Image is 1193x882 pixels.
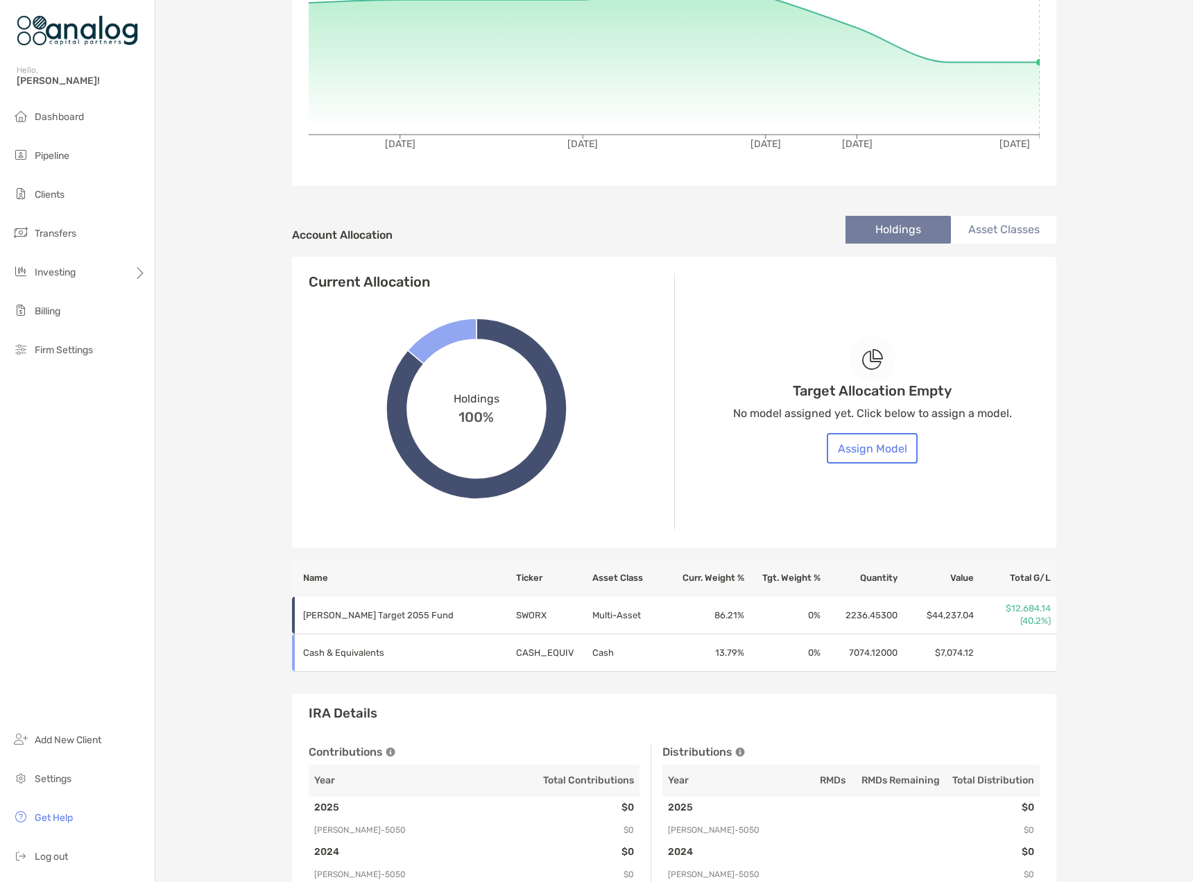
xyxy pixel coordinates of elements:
img: get-help icon [12,808,29,825]
h4: Account Allocation [292,228,393,241]
th: Asset Class [592,559,668,597]
span: Billing [35,305,60,317]
span: Holdings [454,392,499,405]
th: Quantity [821,559,898,597]
img: Tooltip [1030,746,1040,756]
h4: Target Allocation Empty [793,382,952,399]
th: Total Distribution [945,765,1040,797]
td: 2025 [662,797,757,819]
tspan: [DATE] [750,138,781,150]
td: $0 [945,841,1040,863]
td: $44,237.04 [898,597,975,634]
span: Transfers [35,228,76,239]
button: Assign Model [827,433,918,464]
p: No model assigned yet. Click below to assign a model. [733,405,1012,422]
span: Get Help [35,812,73,824]
span: Pipeline [35,150,69,162]
th: Tgt. Weight % [745,559,821,597]
td: 2236.45300 [821,597,898,634]
img: pipeline icon [12,146,29,163]
td: [PERSON_NAME] - 5050 [662,819,757,841]
img: Tooltip [630,746,640,756]
span: Firm Settings [35,344,93,356]
th: Name [292,559,515,597]
td: 0 % [745,634,821,672]
span: Clients [35,189,65,201]
td: $0 [945,819,1040,841]
span: Add New Client [35,734,101,746]
th: Value [898,559,975,597]
tspan: [DATE] [567,138,598,150]
td: $0 [474,841,640,863]
th: Year [309,765,474,797]
tspan: [DATE] [842,138,873,150]
p: Cash & Equivalents [303,644,497,661]
p: Schwab Target 2055 Fund [303,607,497,624]
th: Ticker [515,559,592,597]
li: Holdings [846,216,951,244]
td: $7,074.12 [898,634,975,672]
td: $0 [474,797,640,819]
img: firm-settings icon [12,341,29,357]
td: 2024 [309,841,474,863]
img: Tooltip [735,747,745,757]
span: Dashboard [35,111,84,123]
img: investing icon [12,263,29,280]
img: transfers icon [12,224,29,241]
th: RMDs Remaining [851,765,945,797]
td: $0 [474,819,640,841]
td: 0 % [745,597,821,634]
th: Year [662,765,757,797]
th: Curr. Weight % [668,559,744,597]
img: settings icon [12,770,29,786]
td: 7074.12000 [821,634,898,672]
img: add_new_client icon [12,731,29,747]
p: $12,684.14 [975,602,1051,615]
img: clients icon [12,185,29,202]
h4: Current Allocation [309,273,430,290]
td: 2025 [309,797,474,819]
td: [PERSON_NAME] - 5050 [309,819,474,841]
tspan: [DATE] [385,138,415,150]
td: $0 [945,797,1040,819]
h3: IRA Details [309,705,1040,722]
img: Zoe Logo [17,6,138,56]
img: Tooltip [386,747,395,757]
td: CASH_EQUIV [515,634,592,672]
td: 13.79 % [668,634,744,672]
td: 86.21 % [668,597,744,634]
img: logout icon [12,847,29,864]
td: Multi-Asset [592,597,668,634]
tspan: [DATE] [999,138,1030,150]
span: Settings [35,773,71,785]
th: Total Contributions [474,765,640,797]
span: Log out [35,851,68,863]
th: Total G/L [975,559,1056,597]
td: SWORX [515,597,592,634]
span: Investing [35,266,76,278]
div: Contributions [309,744,640,761]
span: 100% [458,405,494,425]
span: [PERSON_NAME]! [17,75,146,87]
p: (40.2%) [975,615,1051,627]
img: billing icon [12,302,29,319]
td: Cash [592,634,668,672]
img: dashboard icon [12,108,29,124]
div: Distributions [662,744,1040,761]
li: Asset Classes [951,216,1056,244]
td: 2024 [662,841,757,863]
th: RMDs [757,765,851,797]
